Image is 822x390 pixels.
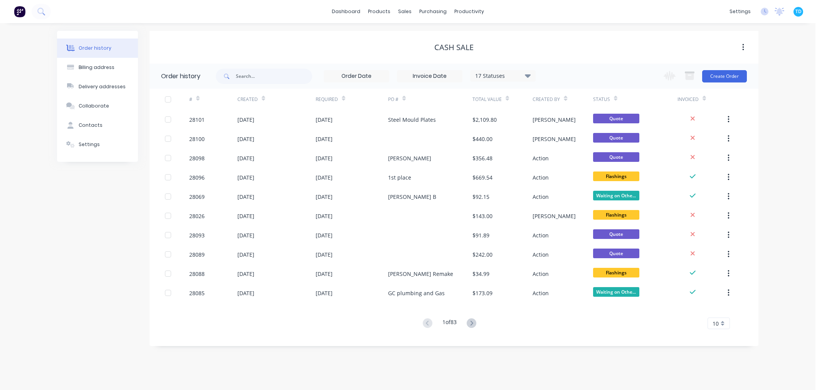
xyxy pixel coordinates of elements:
[237,193,254,201] div: [DATE]
[533,193,549,201] div: Action
[677,89,726,110] div: Invoiced
[161,72,200,81] div: Order history
[533,96,560,103] div: Created By
[236,69,312,84] input: Search...
[316,212,333,220] div: [DATE]
[189,289,205,297] div: 28085
[189,96,192,103] div: #
[316,116,333,124] div: [DATE]
[472,173,493,182] div: $669.54
[415,6,451,17] div: purchasing
[533,270,549,278] div: Action
[726,6,755,17] div: settings
[237,250,254,259] div: [DATE]
[237,270,254,278] div: [DATE]
[316,173,333,182] div: [DATE]
[189,135,205,143] div: 28100
[316,135,333,143] div: [DATE]
[316,270,333,278] div: [DATE]
[237,96,258,103] div: Created
[189,89,237,110] div: #
[795,8,802,15] span: TD
[388,89,472,110] div: PO #
[472,116,497,124] div: $2,109.80
[472,250,493,259] div: $242.00
[79,83,126,90] div: Delivery addresses
[189,193,205,201] div: 28069
[471,72,535,80] div: 17 Statuses
[189,173,205,182] div: 28096
[533,212,576,220] div: [PERSON_NAME]
[79,141,100,148] div: Settings
[388,289,445,297] div: GC plumbing and Gas
[79,122,103,129] div: Contacts
[593,152,639,162] span: Quote
[533,116,576,124] div: [PERSON_NAME]
[237,116,254,124] div: [DATE]
[14,6,25,17] img: Factory
[189,270,205,278] div: 28088
[388,193,436,201] div: [PERSON_NAME] B
[316,96,338,103] div: Required
[316,289,333,297] div: [DATE]
[316,193,333,201] div: [DATE]
[677,96,699,103] div: Invoiced
[388,154,431,162] div: [PERSON_NAME]
[237,89,316,110] div: Created
[79,103,109,109] div: Collaborate
[388,96,398,103] div: PO #
[472,154,493,162] div: $356.48
[189,154,205,162] div: 28098
[388,270,453,278] div: [PERSON_NAME] Remake
[472,289,493,297] div: $173.09
[593,96,610,103] div: Status
[451,6,488,17] div: productivity
[316,89,388,110] div: Required
[237,154,254,162] div: [DATE]
[713,319,719,328] span: 10
[189,250,205,259] div: 28089
[394,6,415,17] div: sales
[533,173,549,182] div: Action
[328,6,364,17] a: dashboard
[533,89,593,110] div: Created By
[324,71,389,82] input: Order Date
[593,114,639,123] span: Quote
[57,96,138,116] button: Collaborate
[57,77,138,96] button: Delivery addresses
[57,116,138,135] button: Contacts
[57,135,138,154] button: Settings
[593,171,639,181] span: Flashings
[593,210,639,220] span: Flashings
[237,135,254,143] div: [DATE]
[237,289,254,297] div: [DATE]
[472,212,493,220] div: $143.00
[237,231,254,239] div: [DATE]
[316,154,333,162] div: [DATE]
[533,231,549,239] div: Action
[388,116,436,124] div: Steel Mould Plates
[316,250,333,259] div: [DATE]
[472,231,489,239] div: $91.89
[593,89,677,110] div: Status
[364,6,394,17] div: products
[57,39,138,58] button: Order history
[593,268,639,277] span: Flashings
[237,212,254,220] div: [DATE]
[472,193,489,201] div: $92.15
[593,249,639,258] span: Quote
[57,58,138,77] button: Billing address
[593,191,639,200] span: Waiting on Othe...
[593,229,639,239] span: Quote
[593,133,639,143] span: Quote
[79,64,114,71] div: Billing address
[189,212,205,220] div: 28026
[397,71,462,82] input: Invoice Date
[79,45,111,52] div: Order history
[533,250,549,259] div: Action
[388,173,411,182] div: 1st place
[702,70,747,82] button: Create Order
[189,116,205,124] div: 28101
[472,89,533,110] div: Total Value
[189,231,205,239] div: 28093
